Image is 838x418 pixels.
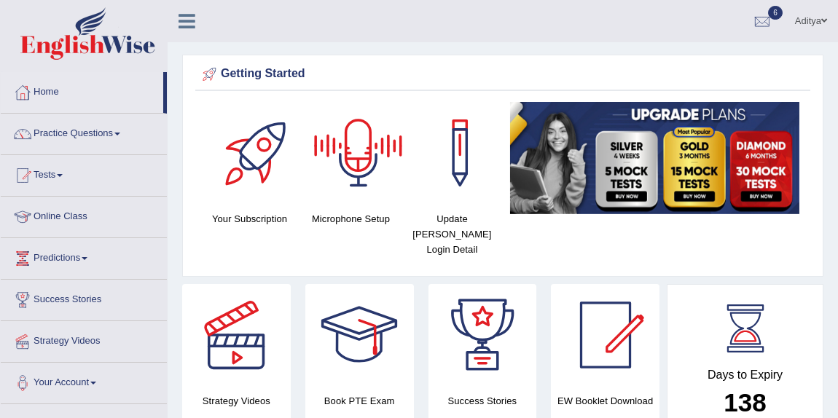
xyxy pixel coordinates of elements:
h4: Book PTE Exam [305,393,414,409]
h4: Days to Expiry [684,368,807,382]
a: Strategy Videos [1,321,167,358]
h4: Update [PERSON_NAME] Login Detail [409,211,496,257]
h4: Strategy Videos [182,393,291,409]
a: Home [1,72,163,109]
div: Getting Started [199,63,807,85]
a: Success Stories [1,280,167,316]
h4: Microphone Setup [308,211,394,226]
img: small5.jpg [510,102,799,214]
h4: Your Subscription [206,211,293,226]
span: 6 [768,6,783,20]
a: Online Class [1,197,167,233]
a: Predictions [1,238,167,275]
a: Your Account [1,363,167,399]
h4: Success Stories [428,393,537,409]
a: Practice Questions [1,114,167,150]
b: 138 [724,388,766,417]
a: Tests [1,155,167,192]
h4: EW Booklet Download [551,393,659,409]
